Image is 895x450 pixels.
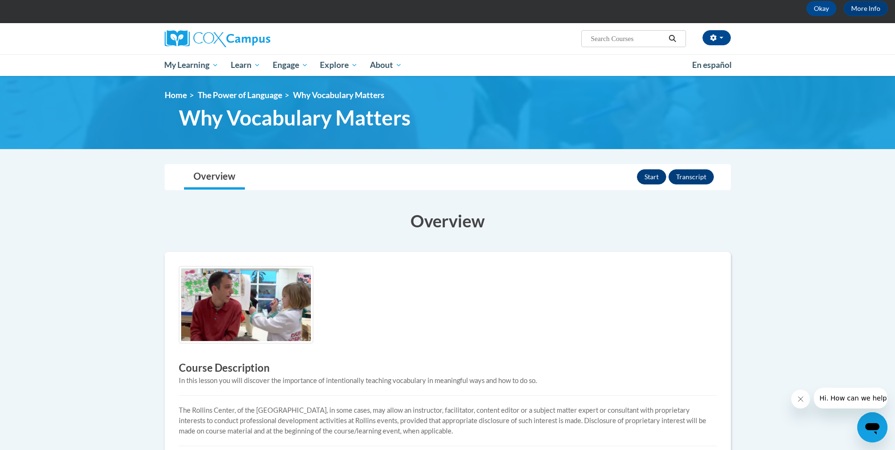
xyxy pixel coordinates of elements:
iframe: Button to launch messaging window [857,412,887,442]
img: Course logo image [179,266,313,344]
a: Explore [314,54,364,76]
iframe: Message from company [814,388,887,408]
button: Start [637,169,666,184]
button: Search [665,33,679,44]
span: Why Vocabulary Matters [293,90,385,100]
button: Transcript [669,169,714,184]
h3: Overview [165,209,731,233]
a: Home [165,90,187,100]
a: The Power of Language [198,90,282,100]
span: My Learning [164,59,218,71]
button: Account Settings [703,30,731,45]
span: Learn [231,59,260,71]
p: The Rollins Center, of the [GEOGRAPHIC_DATA], in some cases, may allow an instructor, facilitator... [179,405,717,436]
a: Learn [225,54,267,76]
h3: Course Description [179,361,717,375]
a: Engage [267,54,314,76]
a: En español [686,55,738,75]
a: Overview [184,165,245,190]
a: More Info [844,1,888,16]
span: About [370,59,402,71]
span: Hi. How can we help? [6,7,76,14]
button: Okay [806,1,836,16]
span: Explore [320,59,358,71]
span: Why Vocabulary Matters [179,105,410,130]
a: About [364,54,408,76]
span: Engage [273,59,308,71]
input: Search Courses [590,33,665,44]
a: My Learning [159,54,225,76]
div: Main menu [151,54,745,76]
span: En español [692,60,732,70]
iframe: Close message [791,390,810,408]
div: In this lesson you will discover the importance of intentionally teaching vocabulary in meaningfu... [179,375,717,386]
a: Cox Campus [165,30,344,47]
img: Cox Campus [165,30,270,47]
